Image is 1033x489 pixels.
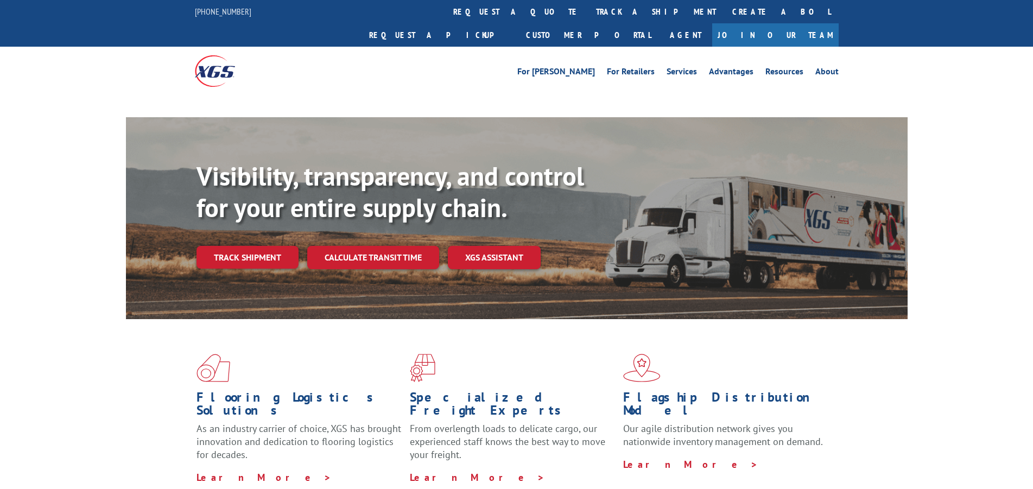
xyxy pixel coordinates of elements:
[197,422,401,461] span: As an industry carrier of choice, XGS has brought innovation and dedication to flooring logistics...
[667,67,697,79] a: Services
[361,23,518,47] a: Request a pickup
[623,354,661,382] img: xgs-icon-flagship-distribution-model-red
[410,354,435,382] img: xgs-icon-focused-on-flooring-red
[709,67,753,79] a: Advantages
[307,246,439,269] a: Calculate transit time
[197,391,402,422] h1: Flooring Logistics Solutions
[623,391,828,422] h1: Flagship Distribution Model
[518,23,659,47] a: Customer Portal
[197,246,299,269] a: Track shipment
[623,422,823,448] span: Our agile distribution network gives you nationwide inventory management on demand.
[410,471,545,484] a: Learn More >
[659,23,712,47] a: Agent
[197,159,584,224] b: Visibility, transparency, and control for your entire supply chain.
[712,23,839,47] a: Join Our Team
[197,354,230,382] img: xgs-icon-total-supply-chain-intelligence-red
[815,67,839,79] a: About
[623,458,758,471] a: Learn More >
[197,471,332,484] a: Learn More >
[195,6,251,17] a: [PHONE_NUMBER]
[607,67,655,79] a: For Retailers
[517,67,595,79] a: For [PERSON_NAME]
[448,246,541,269] a: XGS ASSISTANT
[765,67,803,79] a: Resources
[410,422,615,471] p: From overlength loads to delicate cargo, our experienced staff knows the best way to move your fr...
[410,391,615,422] h1: Specialized Freight Experts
